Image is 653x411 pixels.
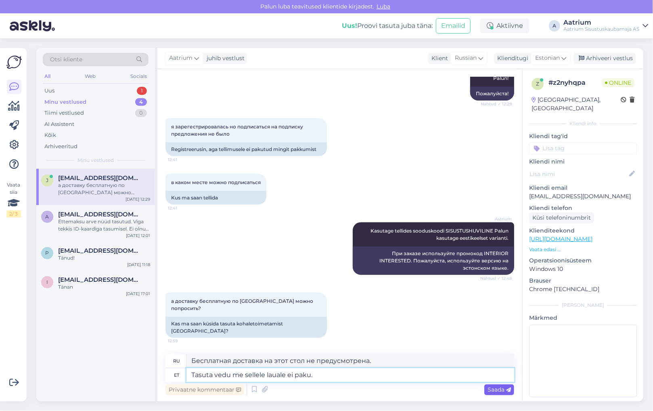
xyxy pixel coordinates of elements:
div: Aatrium [563,19,639,26]
span: Nähtud ✓ 12:29 [481,101,512,107]
div: а доставку бесплатную по [GEOGRAPHIC_DATA] можно попросить? [58,182,150,196]
p: Vaata edasi ... [529,246,637,253]
div: Uus [44,87,54,95]
div: [GEOGRAPHIC_DATA], [GEOGRAPHIC_DATA] [532,96,621,113]
div: Minu vestlused [44,98,86,106]
div: При заказе используйте промокод INTERIOR INTERESTED. Пожалуйста, используйте версию на эстонском ... [353,247,514,275]
p: Chrome [TECHNICAL_ID] [529,285,637,294]
span: z [536,81,539,87]
div: 2 / 3 [6,210,21,218]
span: Online [602,78,634,87]
div: [DATE] 12:29 [126,196,150,202]
div: Kus ma saan tellida [165,191,266,205]
span: juljasmir@yandex.ru [58,174,142,182]
span: 12:59 [168,338,198,344]
button: Emailid [436,18,471,34]
span: Palun! [493,75,509,81]
div: Пожалуйста! [470,87,514,101]
div: Aatrium Sisustuskaubamaja AS [563,26,639,32]
span: pille.heinla@gmail.com [58,247,142,254]
div: Tiimi vestlused [44,109,84,117]
div: [DATE] 11:18 [127,262,150,268]
div: Klienditugi [494,54,528,63]
div: et [174,368,179,382]
a: [URL][DOMAIN_NAME] [529,235,592,243]
span: Luba [374,3,393,10]
div: Küsi telefoninumbrit [529,212,594,223]
div: 1 [137,87,147,95]
span: Otsi kliente [50,55,82,64]
div: Aktiivne [480,19,530,33]
input: Lisa tag [529,142,637,154]
div: Ettemaksu arve nüüd tasutud. Viga tekkis ID-kaardiga tasumisel. Ei olnud pangapoolne probleem. [58,218,150,233]
p: Brauser [529,277,637,285]
a: AatriumAatrium Sisustuskaubamaja AS [563,19,648,32]
div: Kliendi info [529,120,637,127]
p: Kliendi email [529,184,637,192]
span: а доставку бесплатную по [GEOGRAPHIC_DATA] можно попросить? [171,298,314,311]
div: # z2nyhqpa [548,78,602,88]
p: Märkmed [529,314,637,322]
span: Nähtud ✓ 12:48 [480,275,512,281]
div: Web [84,71,98,82]
div: Arhiveeri vestlus [574,53,636,64]
div: Kõik [44,131,56,139]
span: indrek.edasi@me.com [58,276,142,283]
textarea: Бесплатная доставка на этот стол не предусмотрена. [186,354,514,368]
div: Kas ma saan küsida tasuta kohaletoimetamist [GEOGRAPHIC_DATA]? [165,317,327,338]
div: Tänud! [58,254,150,262]
span: adamsonallan@gmail.com [58,211,142,218]
span: Russian [455,54,477,63]
span: Aatrium [481,216,512,222]
span: я зарегестрировалась но подписаться на подписку предложения не было [171,124,304,137]
b: Uus! [342,22,357,29]
p: Kliendi telefon [529,204,637,212]
img: Askly Logo [6,55,22,70]
span: 12:41 [168,205,198,211]
p: [EMAIL_ADDRESS][DOMAIN_NAME] [529,192,637,201]
span: a [46,214,49,220]
div: Arhiveeritud [44,143,77,151]
span: Aatrium [169,54,193,63]
p: Operatsioonisüsteem [529,256,637,265]
span: Kasutage tellides sooduskoodi SISUSTUSHUVILINE Palun kasutage eestikeelset varianti. [370,228,510,241]
span: j [46,177,48,183]
div: [PERSON_NAME] [529,302,637,309]
div: [DATE] 12:01 [126,233,150,239]
div: Vaata siia [6,181,21,218]
span: Saada [488,386,511,393]
div: juhib vestlust [203,54,245,63]
p: Windows 10 [529,265,637,273]
div: Proovi tasuta juba täna: [342,21,433,31]
div: ru [173,354,180,368]
textarea: Tasuta vedu me sellele lauale ei paku. [186,368,514,382]
input: Lisa nimi [530,170,628,178]
div: Klient [428,54,448,63]
div: Privaatne kommentaar [165,384,244,395]
span: i [46,279,48,285]
span: Minu vestlused [77,157,114,164]
span: p [46,250,49,256]
p: Klienditeekond [529,226,637,235]
div: Registreerusin, aga tellimusele ei pakutud mingit pakkumist [165,143,327,156]
div: AI Assistent [44,120,74,128]
div: All [43,71,52,82]
p: Kliendi nimi [529,157,637,166]
span: 12:41 [168,157,198,163]
div: A [549,20,560,31]
p: Kliendi tag'id [529,132,637,140]
div: Socials [129,71,149,82]
div: 0 [135,109,147,117]
span: Estonian [535,54,560,63]
div: 4 [135,98,147,106]
span: в каком месте можно подписаться [171,179,261,185]
div: [DATE] 17:01 [126,291,150,297]
div: Tänan [58,283,150,291]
